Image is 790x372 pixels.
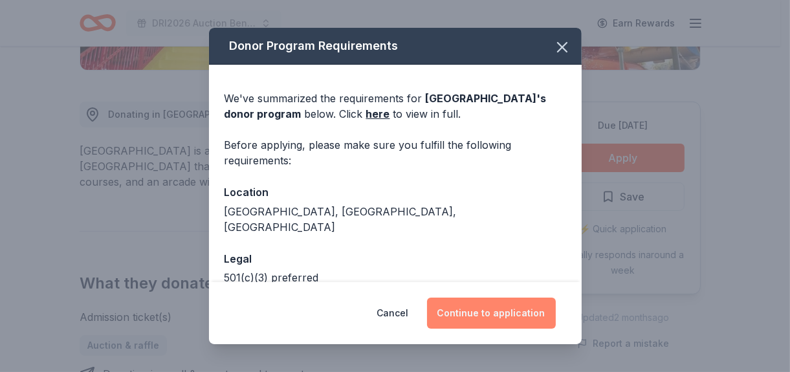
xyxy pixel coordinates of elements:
[225,204,566,235] div: [GEOGRAPHIC_DATA], [GEOGRAPHIC_DATA], [GEOGRAPHIC_DATA]
[225,184,566,201] div: Location
[225,250,566,267] div: Legal
[225,270,566,285] div: 501(c)(3) preferred
[225,137,566,168] div: Before applying, please make sure you fulfill the following requirements:
[366,106,390,122] a: here
[209,28,582,65] div: Donor Program Requirements
[225,91,566,122] div: We've summarized the requirements for below. Click to view in full.
[427,298,556,329] button: Continue to application
[377,298,409,329] button: Cancel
